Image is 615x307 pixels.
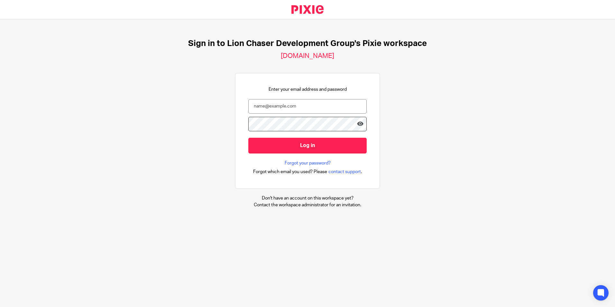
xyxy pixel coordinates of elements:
[254,195,361,201] p: Don't have an account on this workspace yet?
[281,52,334,60] h2: [DOMAIN_NAME]
[253,169,327,175] span: Forgot which email you used? Please
[248,138,367,153] input: Log in
[188,39,427,49] h1: Sign in to Lion Chaser Development Group's Pixie workspace
[254,202,361,208] p: Contact the workspace administrator for an invitation.
[253,168,362,175] div: .
[248,99,367,114] input: name@example.com
[285,160,331,166] a: Forgot your password?
[328,169,361,175] span: contact support
[269,86,347,93] p: Enter your email address and password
